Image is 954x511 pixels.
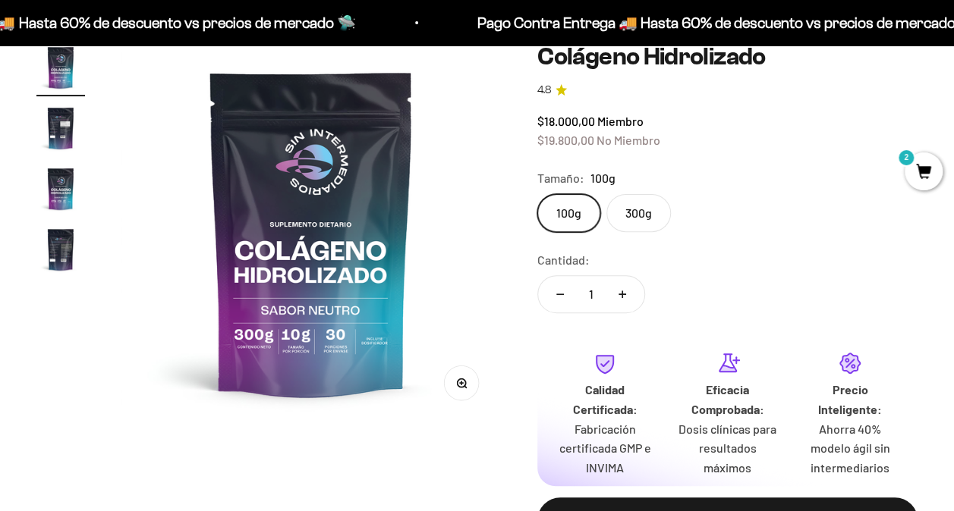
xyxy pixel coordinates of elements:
[537,43,918,70] h1: Colágeno Hidrolizado
[537,133,594,147] span: $19.800,00
[36,43,85,92] img: Colágeno Hidrolizado
[537,82,551,99] span: 4.8
[36,165,85,213] img: Colágeno Hidrolizado
[537,114,595,128] span: $18.000,00
[572,382,637,416] strong: Calidad Certificada:
[36,225,85,274] img: Colágeno Hidrolizado
[36,104,85,157] button: Ir al artículo 2
[818,382,882,416] strong: Precio Inteligente:
[36,104,85,152] img: Colágeno Hidrolizado
[538,276,582,312] button: Reducir cantidad
[597,133,660,147] span: No Miembro
[537,250,590,270] label: Cantidad:
[537,82,918,99] a: 4.84.8 de 5.0 estrellas
[556,419,654,478] p: Fabricación certificada GMP e INVIMA
[600,276,644,312] button: Aumentar cantidad
[537,168,584,188] legend: Tamaño:
[801,419,899,478] p: Ahorra 40% modelo ágil sin intermediarios
[905,165,943,181] a: 2
[36,225,85,278] button: Ir al artículo 4
[121,43,501,422] img: Colágeno Hidrolizado
[897,149,915,167] mark: 2
[590,168,616,188] span: 100g
[36,43,85,96] button: Ir al artículo 1
[36,165,85,218] button: Ir al artículo 3
[597,114,644,128] span: Miembro
[691,382,764,416] strong: Eficacia Comprobada:
[679,419,777,478] p: Dosis clínicas para resultados máximos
